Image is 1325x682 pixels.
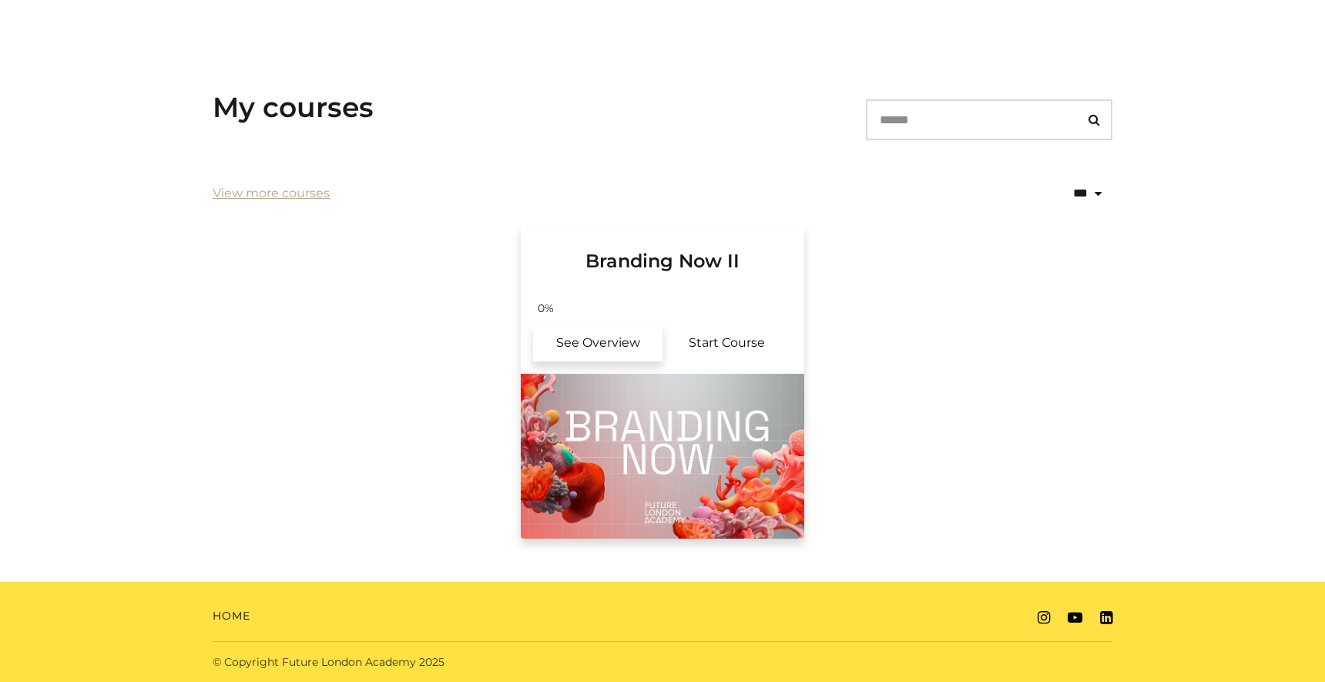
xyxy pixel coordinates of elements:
[539,225,786,273] h3: Branding Now II
[533,324,662,361] a: Branding Now II: See Overview
[662,324,792,361] a: Branding Now II: Resume Course
[213,184,330,203] a: View more courses
[1006,173,1112,213] select: status
[521,225,804,291] a: Branding Now II
[527,301,564,317] span: 0%
[200,654,662,670] div: © Copyright Future London Academy 2025
[213,608,250,624] a: Home
[213,91,374,124] h3: My courses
